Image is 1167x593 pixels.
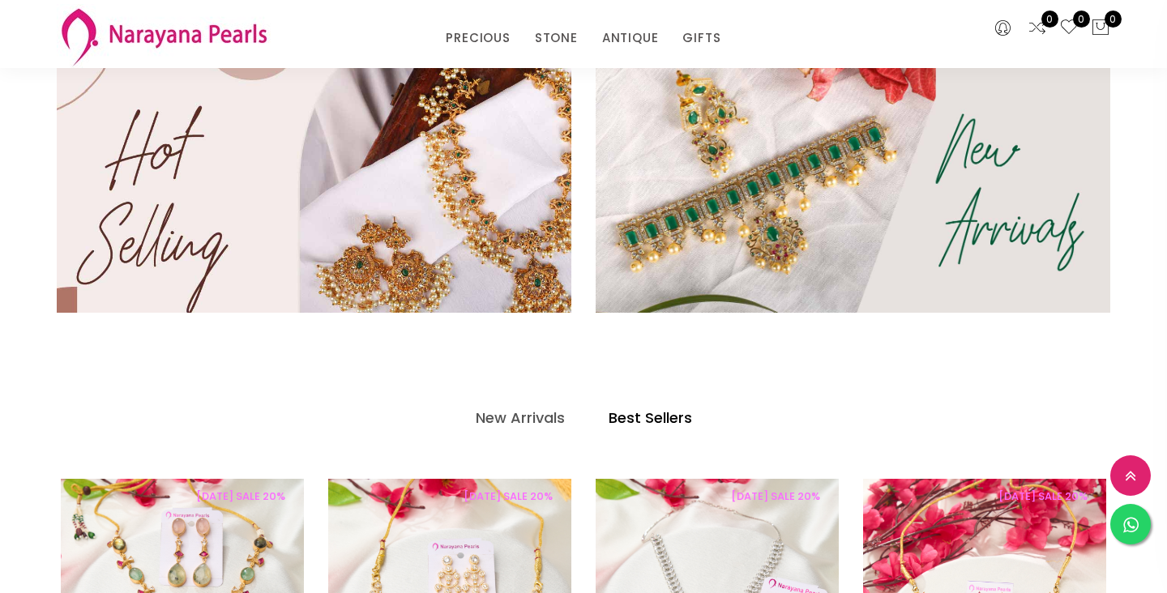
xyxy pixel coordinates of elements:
a: 0 [1059,18,1079,39]
span: [DATE] SALE 20% [187,488,294,504]
a: GIFTS [682,26,720,50]
a: ANTIQUE [602,26,659,50]
span: [DATE] SALE 20% [455,488,562,504]
h4: Best Sellers [609,408,692,428]
a: STONE [535,26,578,50]
h4: New Arrivals [476,408,565,428]
span: [DATE] SALE 20% [990,488,1096,504]
button: 0 [1091,18,1110,39]
span: 0 [1105,11,1122,28]
span: 0 [1041,11,1058,28]
a: PRECIOUS [446,26,510,50]
span: 0 [1073,11,1090,28]
a: 0 [1028,18,1047,39]
span: [DATE] SALE 20% [722,488,829,504]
